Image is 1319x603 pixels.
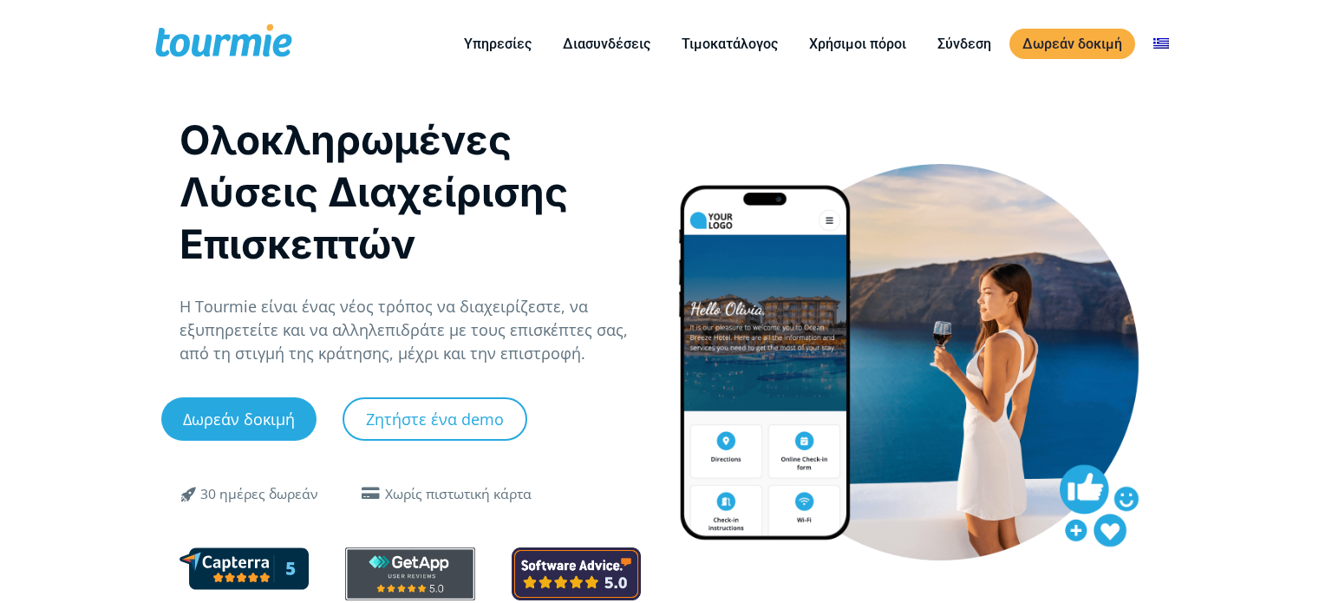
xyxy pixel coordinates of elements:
a: Διασυνδέσεις [550,33,663,55]
a: Δωρεάν δοκιμή [1009,29,1135,59]
span:  [169,483,211,504]
a: Χρήσιμοι πόροι [796,33,919,55]
a: Σύνδεση [924,33,1004,55]
div: 30 ημέρες δωρεάν [200,484,318,505]
h1: Ολοκληρωμένες Λύσεις Διαχείρισης Επισκεπτών [180,114,642,270]
span:  [357,487,385,501]
a: Ζητήστε ένα demo [343,397,527,441]
a: Δωρεάν δοκιμή [161,397,317,441]
p: Η Tourmie είναι ένας νέος τρόπος να διαχειρίζεστε, να εξυπηρετείτε και να αλληλεπιδράτε με τους ε... [180,295,642,365]
a: Τιμοκατάλογος [669,33,791,55]
a: Υπηρεσίες [451,33,545,55]
div: Χωρίς πιστωτική κάρτα [385,484,532,505]
a: Αλλαγή σε [1140,33,1182,55]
